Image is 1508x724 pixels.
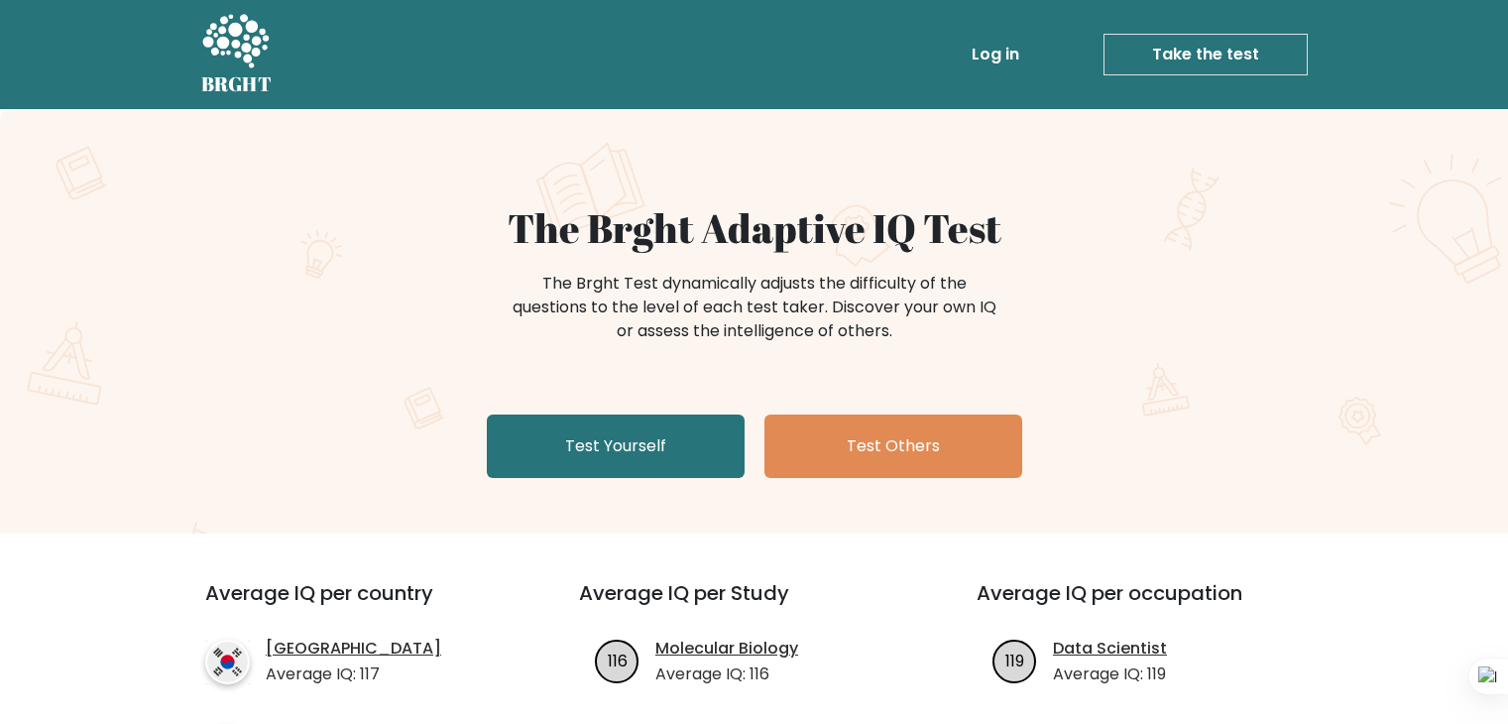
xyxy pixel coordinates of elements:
[977,581,1327,629] h3: Average IQ per occupation
[1053,663,1167,686] p: Average IQ: 119
[507,272,1002,343] div: The Brght Test dynamically adjusts the difficulty of the questions to the level of each test take...
[205,640,250,684] img: country
[1103,34,1308,75] a: Take the test
[964,35,1027,74] a: Log in
[655,663,798,686] p: Average IQ: 116
[271,204,1238,252] h1: The Brght Adaptive IQ Test
[764,415,1022,478] a: Test Others
[205,581,508,629] h3: Average IQ per country
[201,72,273,96] h5: BRGHT
[579,581,929,629] h3: Average IQ per Study
[266,637,441,661] a: [GEOGRAPHIC_DATA]
[266,663,441,686] p: Average IQ: 117
[1005,649,1024,671] text: 119
[487,415,745,478] a: Test Yourself
[201,8,273,101] a: BRGHT
[1053,637,1167,661] a: Data Scientist
[608,649,628,671] text: 116
[655,637,798,661] a: Molecular Biology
